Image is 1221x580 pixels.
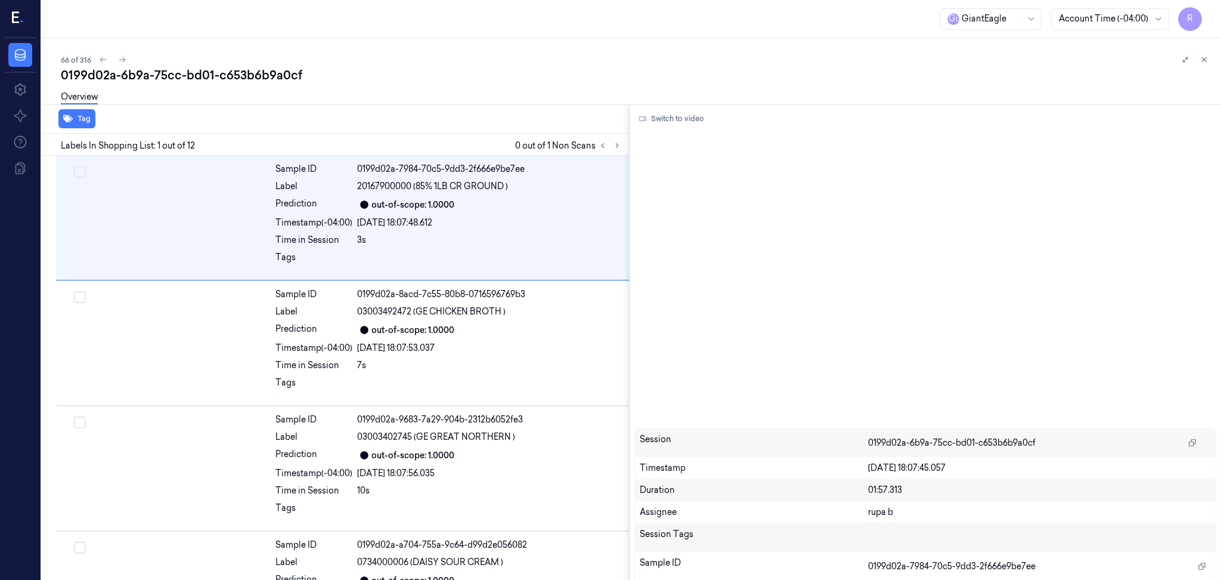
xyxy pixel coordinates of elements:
[640,484,868,496] div: Duration
[275,163,352,175] div: Sample ID
[74,542,86,554] button: Select row
[357,467,622,480] div: [DATE] 18:07:56.035
[357,342,622,354] div: [DATE] 18:07:53.037
[868,462,1211,474] div: [DATE] 18:07:45.057
[275,467,352,480] div: Timestamp (-04:00)
[868,506,1211,519] div: rupa b
[357,414,622,426] div: 0199d02a-9683-7a29-904b-2312b6052fe3
[357,485,622,497] div: 10s
[275,306,352,318] div: Label
[275,502,352,521] div: Tags
[275,342,352,354] div: Timestamp (-04:00)
[275,180,352,193] div: Label
[74,417,86,428] button: Select row
[640,433,868,452] div: Session
[74,291,86,303] button: Select row
[74,166,86,178] button: Select row
[357,556,503,569] span: 0734000006 (DAISY SOUR CREAM )
[868,484,1211,496] div: 01:57.313
[61,91,98,104] a: Overview
[357,234,622,246] div: 3s
[357,163,622,175] div: 0199d02a-7984-70c5-9dd3-2f666e9be7ee
[61,55,91,65] span: 66 of 316
[371,449,454,462] div: out-of-scope: 1.0000
[868,437,1036,449] span: 0199d02a-6b9a-75cc-bd01-c653b6b9a0cf
[61,140,195,152] span: Labels In Shopping List: 1 out of 12
[357,359,622,372] div: 7s
[357,288,622,301] div: 0199d02a-8acd-7c55-80b8-0716596769b3
[357,217,622,229] div: [DATE] 18:07:48.612
[275,359,352,372] div: Time in Session
[58,109,95,128] button: Tag
[357,539,622,551] div: 0199d02a-a704-755a-9c64-d99d2e056082
[275,288,352,301] div: Sample ID
[275,448,352,462] div: Prediction
[275,251,352,270] div: Tags
[275,377,352,396] div: Tags
[371,324,454,337] div: out-of-scope: 1.0000
[275,198,352,212] div: Prediction
[61,67,1211,84] div: 0199d02a-6b9a-75cc-bd01-c653b6b9a0cf
[640,506,868,519] div: Assignee
[371,199,454,211] div: out-of-scope: 1.0000
[275,414,352,426] div: Sample ID
[275,431,352,443] div: Label
[357,431,515,443] span: 03003402745 (GE GREAT NORTHERN )
[640,528,868,547] div: Session Tags
[275,234,352,246] div: Time in Session
[275,539,352,551] div: Sample ID
[357,180,508,193] span: 20167900000 (85% 1LB CR GROUND )
[634,109,709,128] button: Switch to video
[357,306,506,318] span: 03003492472 (GE CHICKEN BROTH )
[275,323,352,337] div: Prediction
[640,462,868,474] div: Timestamp
[515,138,624,153] span: 0 out of 1 Non Scans
[275,485,352,497] div: Time in Session
[640,557,868,576] div: Sample ID
[947,13,959,25] span: G i
[1178,7,1202,31] button: R
[868,560,1036,573] span: 0199d02a-7984-70c5-9dd3-2f666e9be7ee
[275,217,352,229] div: Timestamp (-04:00)
[275,556,352,569] div: Label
